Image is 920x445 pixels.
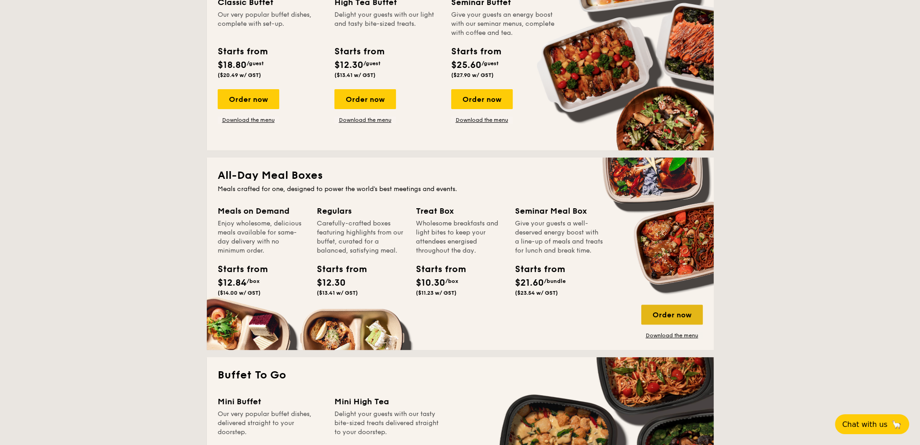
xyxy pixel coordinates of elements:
div: Seminar Meal Box [515,205,603,217]
div: Mini High Tea [334,395,440,408]
span: $21.60 [515,278,544,288]
span: /guest [481,60,499,67]
span: ($14.00 w/ GST) [218,290,261,296]
div: Starts from [416,263,457,276]
div: Delight your guests with our light and tasty bite-sized treats. [334,10,440,38]
div: Order now [334,89,396,109]
a: Download the menu [451,116,513,124]
div: Starts from [334,45,384,58]
div: Our very popular buffet dishes, complete with set-up. [218,10,324,38]
a: Download the menu [218,116,279,124]
a: Download the menu [641,332,703,339]
div: Starts from [218,263,258,276]
div: Our very popular buffet dishes, delivered straight to your doorstep. [218,410,324,437]
div: Order now [451,89,513,109]
span: /bundle [544,278,566,284]
span: ($27.90 w/ GST) [451,72,494,78]
div: Delight your guests with our tasty bite-sized treats delivered straight to your doorstep. [334,410,440,437]
span: ($13.41 w/ GST) [317,290,358,296]
button: Chat with us🦙 [835,414,909,434]
div: Give your guests a well-deserved energy boost with a line-up of meals and treats for lunch and br... [515,219,603,255]
div: Starts from [515,263,556,276]
div: Mini Buffet [218,395,324,408]
span: ($11.23 w/ GST) [416,290,457,296]
div: Regulars [317,205,405,217]
div: Starts from [451,45,501,58]
span: ($23.54 w/ GST) [515,290,558,296]
span: /guest [247,60,264,67]
h2: All-Day Meal Boxes [218,168,703,183]
span: $10.30 [416,278,445,288]
span: $12.30 [334,60,363,71]
span: $25.60 [451,60,481,71]
span: /guest [363,60,381,67]
span: Chat with us [842,420,887,429]
div: Meals crafted for one, designed to power the world's best meetings and events. [218,185,703,194]
span: 🦙 [891,419,902,430]
div: Order now [641,305,703,325]
h2: Buffet To Go [218,368,703,383]
span: /box [445,278,458,284]
span: $12.84 [218,278,247,288]
div: Give your guests an energy boost with our seminar menus, complete with coffee and tea. [451,10,557,38]
span: $12.30 [317,278,346,288]
a: Download the menu [334,116,396,124]
span: $18.80 [218,60,247,71]
span: /box [247,278,260,284]
span: ($13.41 w/ GST) [334,72,376,78]
div: Treat Box [416,205,504,217]
div: Meals on Demand [218,205,306,217]
div: Order now [218,89,279,109]
div: Starts from [317,263,358,276]
div: Wholesome breakfasts and light bites to keep your attendees energised throughout the day. [416,219,504,255]
div: Starts from [218,45,267,58]
div: Enjoy wholesome, delicious meals available for same-day delivery with no minimum order. [218,219,306,255]
span: ($20.49 w/ GST) [218,72,261,78]
div: Carefully-crafted boxes featuring highlights from our buffet, curated for a balanced, satisfying ... [317,219,405,255]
